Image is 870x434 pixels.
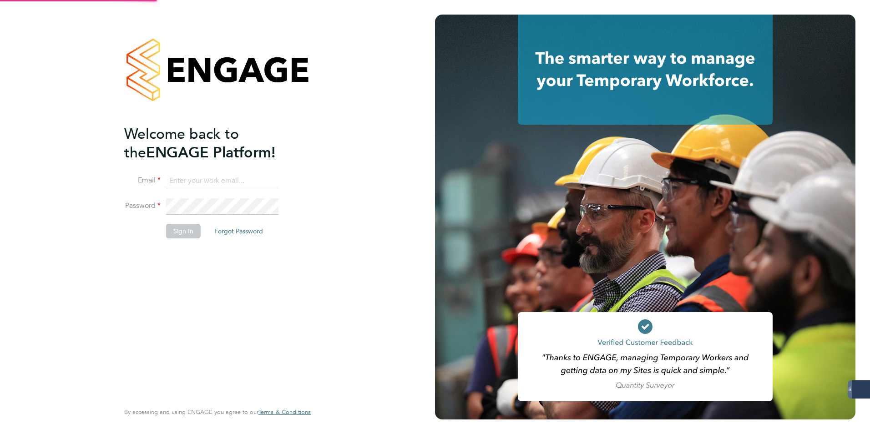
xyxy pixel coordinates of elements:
label: Email [124,176,161,185]
input: Enter your work email... [166,173,278,189]
a: Terms & Conditions [258,409,311,416]
label: Password [124,201,161,211]
button: Forgot Password [207,224,270,238]
span: Welcome back to the [124,125,239,161]
h2: ENGAGE Platform! [124,125,302,162]
button: Sign In [166,224,201,238]
span: Terms & Conditions [258,408,311,416]
span: By accessing and using ENGAGE you agree to our [124,408,311,416]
